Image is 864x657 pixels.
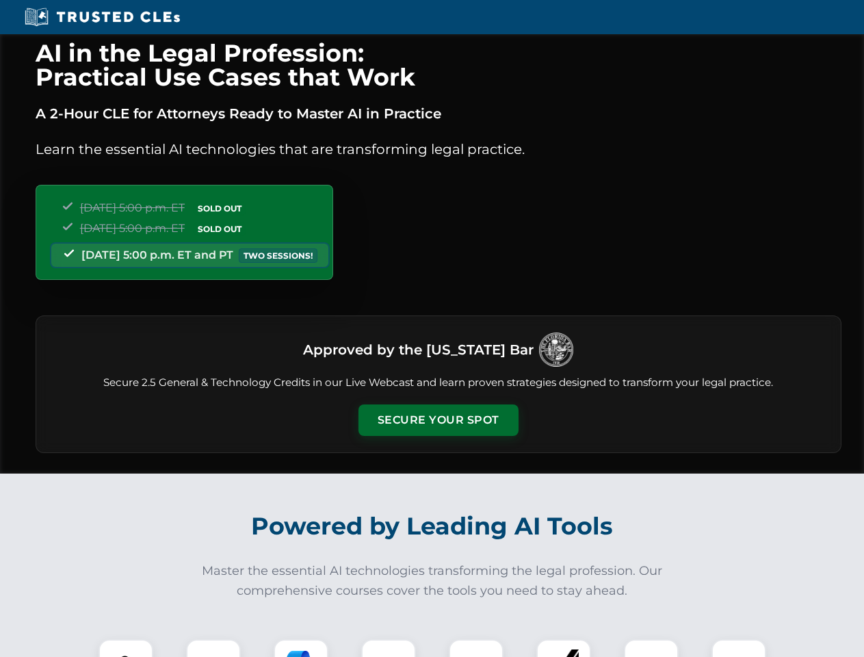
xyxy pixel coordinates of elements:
h1: AI in the Legal Profession: Practical Use Cases that Work [36,41,841,89]
p: Learn the essential AI technologies that are transforming legal practice. [36,138,841,160]
h2: Powered by Leading AI Tools [53,502,811,550]
img: Trusted CLEs [21,7,184,27]
h3: Approved by the [US_STATE] Bar [303,337,534,362]
span: [DATE] 5:00 p.m. ET [80,201,185,214]
span: SOLD OUT [193,201,246,216]
p: Secure 2.5 General & Technology Credits in our Live Webcast and learn proven strategies designed ... [53,375,824,391]
p: A 2-Hour CLE for Attorneys Ready to Master AI in Practice [36,103,841,125]
button: Secure Your Spot [358,404,519,436]
span: [DATE] 5:00 p.m. ET [80,222,185,235]
img: Logo [539,333,573,367]
p: Master the essential AI technologies transforming the legal profession. Our comprehensive courses... [193,561,672,601]
span: SOLD OUT [193,222,246,236]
